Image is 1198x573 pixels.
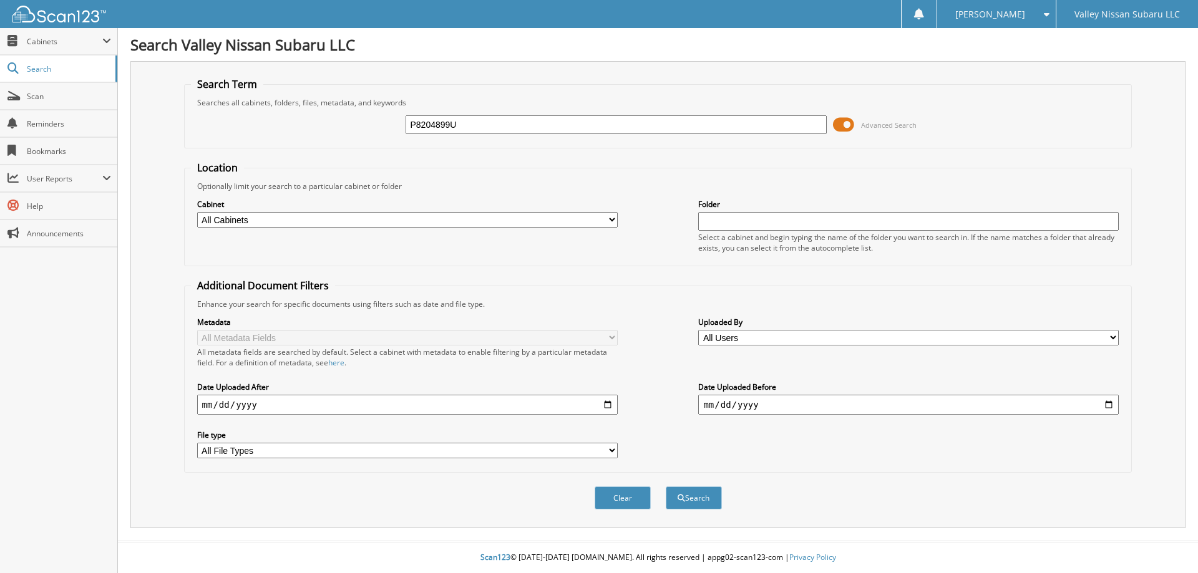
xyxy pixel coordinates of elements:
span: User Reports [27,173,102,184]
h1: Search Valley Nissan Subaru LLC [130,34,1186,55]
a: here [328,357,344,368]
iframe: Chat Widget [1136,513,1198,573]
span: Cabinets [27,36,102,47]
label: Date Uploaded Before [698,382,1119,392]
div: Select a cabinet and begin typing the name of the folder you want to search in. If the name match... [698,232,1119,253]
span: Valley Nissan Subaru LLC [1074,11,1180,18]
label: File type [197,430,618,440]
button: Clear [595,486,651,509]
legend: Search Term [191,77,263,91]
span: Scan [27,91,111,102]
label: Metadata [197,317,618,327]
span: Advanced Search [861,120,917,130]
span: Search [27,64,109,74]
label: Uploaded By [698,317,1119,327]
span: Bookmarks [27,146,111,156]
span: Help [27,201,111,211]
div: © [DATE]-[DATE] [DOMAIN_NAME]. All rights reserved | appg02-scan123-com | [118,542,1198,573]
span: Scan123 [480,552,510,562]
button: Search [666,486,722,509]
input: start [197,395,618,415]
a: Privacy Policy [789,552,836,562]
legend: Additional Document Filters [191,279,335,292]
span: Reminders [27,118,111,129]
div: Enhance your search for specific documents using filters such as date and file type. [191,299,1126,309]
div: Optionally limit your search to a particular cabinet or folder [191,181,1126,191]
div: Searches all cabinets, folders, files, metadata, and keywords [191,97,1126,108]
label: Date Uploaded After [197,382,618,392]
span: Announcements [27,228,111,239]
span: [PERSON_NAME] [955,11,1025,18]
img: scan123-logo-white.svg [12,6,106,22]
input: end [698,395,1119,415]
label: Folder [698,199,1119,209]
label: Cabinet [197,199,618,209]
div: All metadata fields are searched by default. Select a cabinet with metadata to enable filtering b... [197,347,618,368]
legend: Location [191,161,244,175]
